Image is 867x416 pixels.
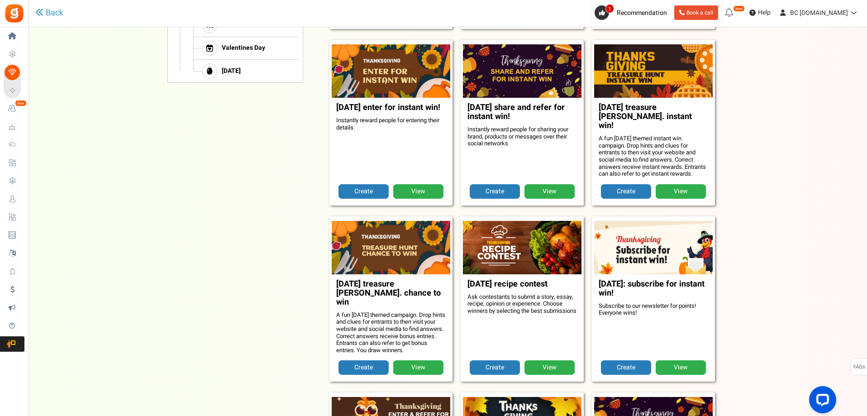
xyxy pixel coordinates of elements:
[605,4,614,13] span: 1
[332,274,450,361] figcaption: A fun [DATE] themed campaign. Drop hints and clues for entrants to then visit your website and so...
[332,98,450,184] figcaption: Instantly reward people for entering their details.
[733,5,745,12] em: New
[601,184,651,199] a: Create
[599,103,708,135] h3: [DATE] treasure [PERSON_NAME]. instant win!
[594,98,713,184] figcaption: A fun [DATE] themed instant win campaign. Drop hints and clues for entrants to then visit your we...
[656,184,706,199] a: View
[756,8,771,17] span: Help
[470,184,520,199] a: Create
[222,21,251,29] span: Christmas
[674,5,718,20] a: Book a call
[599,280,708,302] h3: [DATE]: subscribe for instant win!
[467,280,577,293] h3: [DATE] recipe contest
[35,7,63,19] a: Back
[467,103,577,126] h3: [DATE] share and refer for instant win!
[222,67,241,75] span: [DATE]
[853,359,865,376] span: FAQs
[4,101,24,116] a: New
[336,103,446,117] h3: [DATE] enter for instant win!
[463,98,581,184] figcaption: Instantly reward people for sharing your brand, products or messages over their social networks
[338,360,389,375] a: Create
[746,5,774,20] a: Help
[595,5,671,20] a: 1 Recommendation
[193,59,298,82] a: [DATE]
[338,184,389,199] a: Create
[524,184,575,199] a: View
[599,302,708,316] p: Subscribe to our newsletter for points! Everyone wins!
[336,280,446,311] h3: [DATE] treasure [PERSON_NAME]. chance to win
[193,37,298,60] a: Valentines Day
[4,3,24,24] img: Gratisfaction
[15,100,27,106] em: New
[790,8,848,18] span: BC [DOMAIN_NAME]
[393,184,443,199] a: View
[617,8,667,18] span: Recommendation
[470,360,520,375] a: Create
[463,274,581,361] figcaption: Ask contestants to submit a story, essay, recipe, opinion or experience. Choose winners by select...
[222,44,265,52] span: Valentines Day
[524,360,575,375] a: View
[601,360,651,375] a: Create
[393,360,443,375] a: View
[656,360,706,375] a: View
